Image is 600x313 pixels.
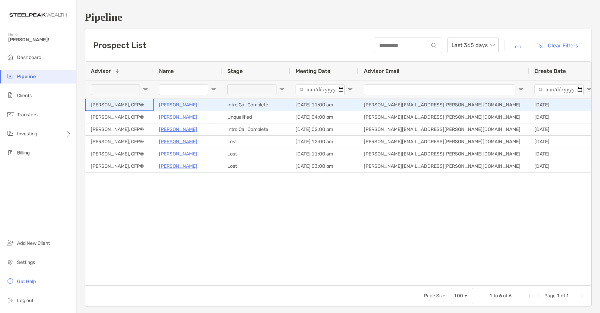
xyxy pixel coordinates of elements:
img: logout icon [6,296,14,304]
div: [PERSON_NAME], CFP® [85,99,154,111]
div: Lost [222,136,290,148]
div: [PERSON_NAME], CFP® [85,111,154,123]
a: [PERSON_NAME] [159,150,197,158]
div: Intro Call Complete [222,99,290,111]
div: Unqualified [222,111,290,123]
a: [PERSON_NAME] [159,113,197,121]
h1: Pipeline [85,11,592,24]
button: Open Filter Menu [586,87,592,92]
input: Advisor Email Filter Input [364,84,515,95]
div: Page Size: [424,293,447,299]
a: [PERSON_NAME] [159,162,197,170]
div: [DATE] [529,99,597,111]
div: Lost [222,160,290,172]
button: Open Filter Menu [143,87,148,92]
img: get-help icon [6,277,14,285]
div: [DATE] 12:00 am [290,136,358,148]
img: settings icon [6,258,14,266]
button: Open Filter Menu [518,87,524,92]
div: [DATE] 11:00 am [290,99,358,111]
span: of [561,293,565,299]
span: Name [159,68,174,74]
span: 6 [509,293,512,299]
span: Page [544,293,556,299]
input: Create Date Filter Input [534,84,584,95]
img: billing icon [6,148,14,156]
span: Pipeline [17,74,36,79]
div: [DATE] [529,136,597,148]
img: dashboard icon [6,53,14,61]
span: Advisor [91,68,111,74]
span: Meeting Date [296,68,330,74]
span: [PERSON_NAME]! [8,37,72,43]
img: add_new_client icon [6,239,14,247]
span: to [494,293,498,299]
span: Advisor Email [364,68,399,74]
span: 1 [557,293,560,299]
span: Clients [17,93,32,99]
span: Get Help [17,279,36,284]
a: [PERSON_NAME] [159,101,197,109]
div: [PERSON_NAME][EMAIL_ADDRESS][PERSON_NAME][DOMAIN_NAME] [358,123,529,135]
span: Settings [17,259,35,265]
div: Intro Call Complete [222,123,290,135]
div: Page Size [451,288,473,304]
span: of [503,293,508,299]
button: Open Filter Menu [279,87,285,92]
div: [DATE] [529,123,597,135]
a: [PERSON_NAME] [159,137,197,146]
span: Log out [17,298,33,303]
button: Open Filter Menu [211,87,216,92]
span: Investing [17,131,37,137]
div: [PERSON_NAME][EMAIL_ADDRESS][PERSON_NAME][DOMAIN_NAME] [358,111,529,123]
div: Next Page [572,293,577,299]
div: [PERSON_NAME], CFP® [85,136,154,148]
img: transfers icon [6,110,14,118]
div: [PERSON_NAME][EMAIL_ADDRESS][PERSON_NAME][DOMAIN_NAME] [358,136,529,148]
div: [PERSON_NAME], CFP® [85,123,154,135]
img: investing icon [6,129,14,137]
span: 1 [489,293,492,299]
img: pipeline icon [6,72,14,80]
span: Add New Client [17,240,50,246]
div: Previous Page [536,293,542,299]
input: Name Filter Input [159,84,208,95]
img: Zoe Logo [8,3,68,27]
div: [PERSON_NAME][EMAIL_ADDRESS][PERSON_NAME][DOMAIN_NAME] [358,148,529,160]
div: [DATE] 04:00 pm [290,111,358,123]
span: Transfers [17,112,38,118]
span: 6 [499,293,502,299]
img: clients icon [6,91,14,99]
span: Last 365 days [452,38,495,53]
div: [DATE] 11:00 am [290,148,358,160]
span: Billing [17,150,30,156]
a: [PERSON_NAME] [159,125,197,134]
div: Last Page [580,293,586,299]
span: Create Date [534,68,566,74]
div: [PERSON_NAME], CFP® [85,148,154,160]
div: 100 [454,293,463,299]
div: [DATE] [529,160,597,172]
h3: Prospect List [93,41,146,50]
button: Clear Filters [531,38,583,53]
span: 1 [566,293,569,299]
div: First Page [528,293,533,299]
div: [DATE] [529,148,597,160]
div: [DATE] 03:00 pm [290,160,358,172]
div: [DATE] [529,111,597,123]
input: Meeting Date Filter Input [296,84,345,95]
div: [DATE] 02:00 pm [290,123,358,135]
div: [PERSON_NAME][EMAIL_ADDRESS][PERSON_NAME][DOMAIN_NAME] [358,160,529,172]
div: [PERSON_NAME], CFP® [85,160,154,172]
span: Stage [227,68,243,74]
span: Dashboard [17,55,41,60]
div: [PERSON_NAME][EMAIL_ADDRESS][PERSON_NAME][DOMAIN_NAME] [358,99,529,111]
img: input icon [431,43,437,48]
button: Open Filter Menu [347,87,353,92]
